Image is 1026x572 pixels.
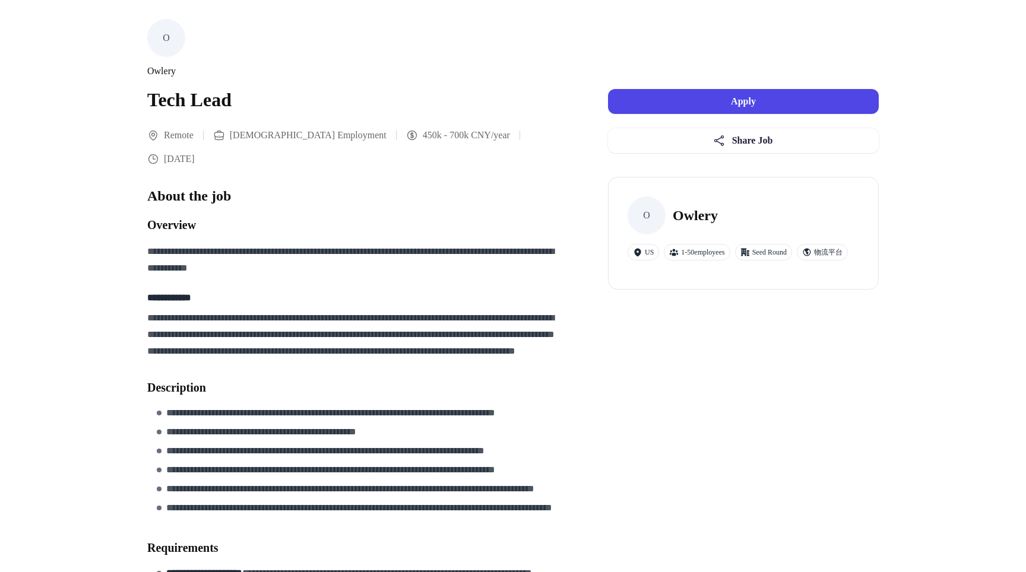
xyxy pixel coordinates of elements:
[164,152,195,166] span: [DATE]
[735,244,792,260] div: Seed Round
[732,135,773,145] span: Share Job
[608,128,879,153] button: Share Job
[797,244,848,260] div: 物流平台
[147,539,560,557] h2: Requirements
[230,128,387,142] span: [DEMOGRAPHIC_DATA] Employment
[673,205,718,226] h3: Owlery
[147,216,560,234] h2: Overview
[164,128,194,142] span: Remote
[147,185,560,206] h1: About the job
[147,64,560,78] div: Owlery
[147,379,560,396] h2: Description
[731,96,756,106] span: Apply
[664,244,730,260] div: 1-50 employees
[423,128,510,142] span: 450k - 700k CNY/year
[628,244,659,260] div: US
[608,89,879,114] button: Apply
[628,196,666,234] div: O
[147,19,185,57] div: O
[147,85,560,114] h1: Tech Lead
